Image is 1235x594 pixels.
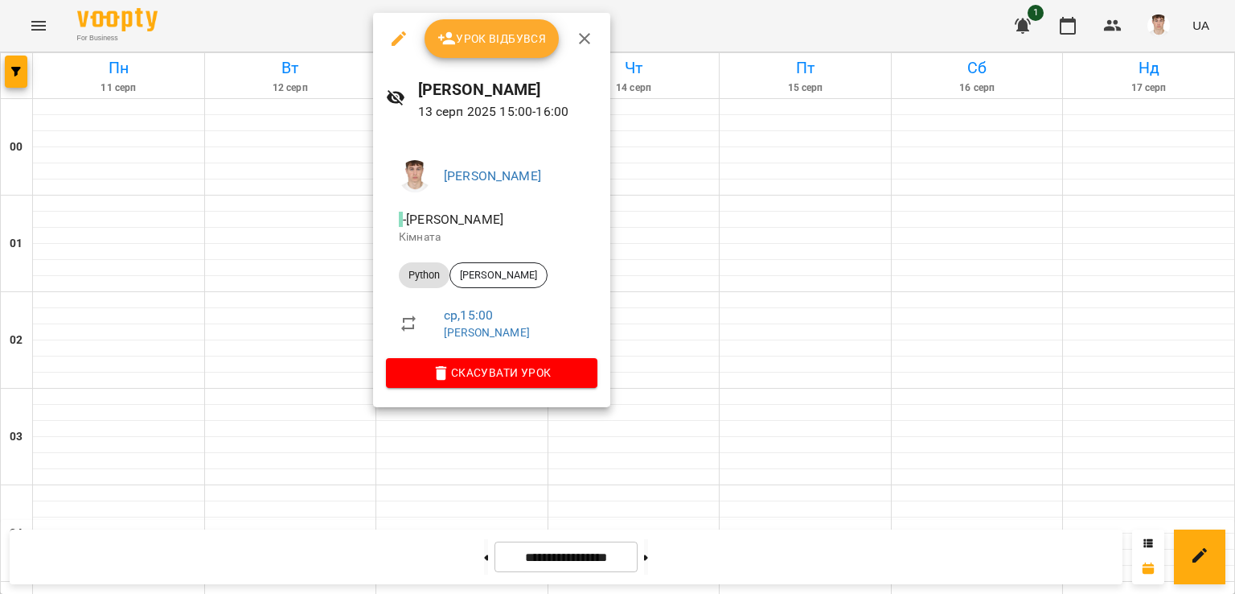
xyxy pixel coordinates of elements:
p: 13 серп 2025 15:00 - 16:00 [418,102,597,122]
span: [PERSON_NAME] [450,268,547,283]
span: - [PERSON_NAME] [399,212,507,227]
h6: [PERSON_NAME] [418,77,597,102]
div: [PERSON_NAME] [449,262,548,288]
button: Скасувати Урок [386,358,597,387]
a: [PERSON_NAME] [444,168,541,184]
span: Урок відбувся [437,29,547,48]
span: Скасувати Урок [399,363,585,382]
a: ср , 15:00 [444,307,493,323]
span: Python [399,268,449,283]
img: 8fe045a9c59afd95b04cf3756caf59e6.jpg [399,160,431,192]
button: Урок відбувся [425,19,560,58]
p: Кімната [399,229,585,245]
a: [PERSON_NAME] [444,326,530,339]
